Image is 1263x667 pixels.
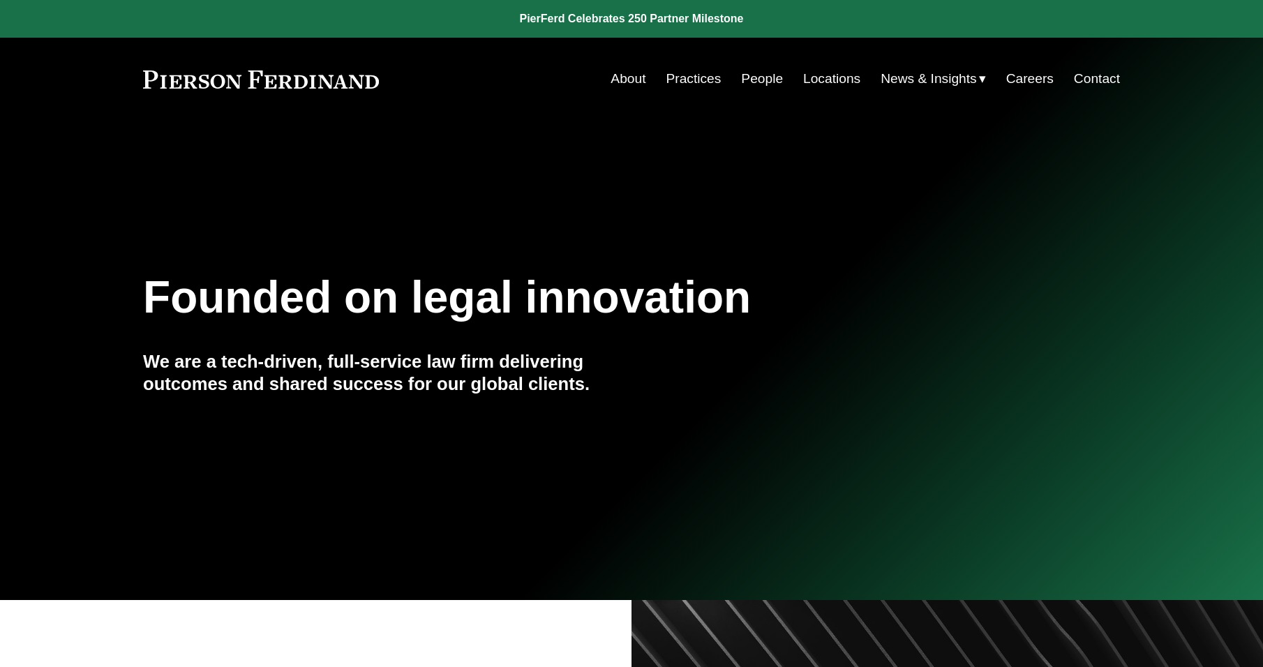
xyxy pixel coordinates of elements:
span: News & Insights [881,67,977,91]
a: Careers [1006,66,1054,92]
a: folder dropdown [881,66,986,92]
a: About [611,66,645,92]
a: Contact [1074,66,1120,92]
h1: Founded on legal innovation [143,272,957,323]
a: Practices [666,66,721,92]
a: People [741,66,783,92]
h4: We are a tech-driven, full-service law firm delivering outcomes and shared success for our global... [143,350,631,396]
a: Locations [803,66,860,92]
